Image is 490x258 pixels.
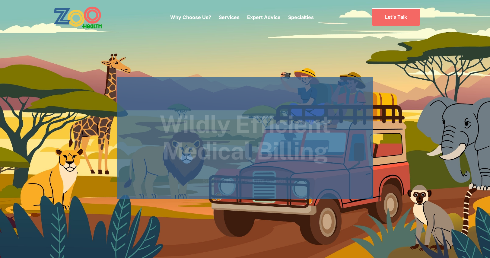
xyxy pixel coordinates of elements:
h1: Wildly Efficient Medical Billing [117,111,374,164]
p: Services [219,14,240,21]
a: Let’s Talk [372,8,420,26]
strong: Simple Billing. Powerful Growth. [203,178,288,184]
a: Why Choose Us? [170,14,211,20]
a: Specialties [288,14,314,20]
div: Specialties [288,5,314,30]
div: Services [219,5,240,30]
a: Expert Advice [247,14,281,20]
a: home [53,6,118,29]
